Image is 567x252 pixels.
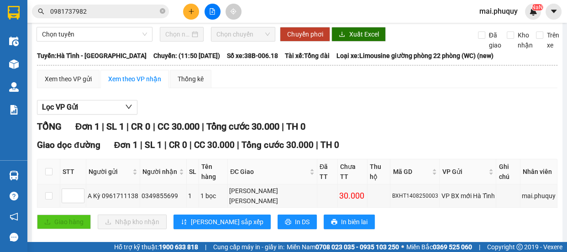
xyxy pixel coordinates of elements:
button: plus [183,4,199,20]
span: Miền Nam [287,242,399,252]
span: Tổng cước 30.000 [206,121,279,132]
span: notification [10,212,18,221]
div: Thống kê [178,74,204,84]
span: question-circle [10,192,18,200]
th: Đã TT [317,159,338,184]
span: | [237,140,239,150]
span: close-circle [160,8,165,14]
span: SL 1 [145,140,162,150]
button: aim [226,4,241,20]
strong: 0708 023 035 - 0935 103 250 [315,243,399,251]
span: | [189,140,192,150]
th: SL [187,159,199,184]
th: Nhân viên [520,159,557,184]
span: Miền Bắc [406,242,472,252]
span: Đơn 1 [75,121,100,132]
button: downloadNhập kho nhận [98,215,167,229]
div: BXHT1408250003 [392,192,438,200]
span: Chọn tuyến [42,27,147,41]
span: In biên lai [341,217,367,227]
button: uploadGiao hàng [37,215,91,229]
span: Cung cấp máy in - giấy in: [213,242,284,252]
span: plus [188,8,194,15]
span: Số xe: 38B-006.18 [227,51,278,61]
span: Trên xe [543,30,563,50]
span: [PERSON_NAME] sắp xếp [191,217,263,227]
span: | [126,121,129,132]
span: Người nhận [142,167,177,177]
div: mai.phuquy [522,191,556,201]
span: ⚪️ [401,245,404,249]
span: printer [331,219,337,226]
span: Loại xe: Limousine giường phòng 22 phòng (WC) (new) [336,51,493,61]
div: 0349855699 [142,191,185,201]
span: copyright [516,244,523,250]
span: file-add [209,8,215,15]
div: Xem theo VP gửi [45,74,92,84]
button: caret-down [546,4,562,20]
button: file-add [205,4,220,20]
span: Tổng cước 30.000 [241,140,314,150]
span: Chuyến: (11:50 [DATE]) [153,51,220,61]
span: | [102,121,104,132]
span: | [479,242,480,252]
span: ĐC Giao [230,167,308,177]
button: printerIn biên lai [324,215,375,229]
span: message [10,233,18,241]
span: CR 0 [169,140,187,150]
img: solution-icon [9,105,19,115]
span: search [38,8,44,15]
span: aim [230,8,236,15]
span: Mã GD [393,167,430,177]
button: Lọc VP Gửi [37,100,137,115]
td: VP BX mới Hà Tĩnh [440,184,496,208]
span: download [339,31,345,38]
span: Đơn 1 [114,140,138,150]
button: printerIn DS [278,215,317,229]
span: Đã giao [485,30,505,50]
span: VP Gửi [442,167,487,177]
span: Người gửi [89,167,131,177]
button: sort-ascending[PERSON_NAME] sắp xếp [173,215,271,229]
div: 1 bọc [200,191,226,201]
span: CC 30.000 [194,140,235,150]
span: Hỗ trợ kỹ thuật: [114,242,198,252]
div: VP BX mới Hà Tĩnh [441,191,494,201]
img: logo-vxr [8,6,20,20]
span: | [205,242,206,252]
th: Ghi chú [496,159,520,184]
span: printer [285,219,291,226]
div: [PERSON_NAME] [PERSON_NAME] [229,186,315,206]
span: In DS [295,217,310,227]
div: A Kỳ 0961711138 [88,191,138,201]
span: | [281,121,283,132]
input: Chọn ngày [165,29,190,39]
th: Tên hàng [199,159,228,184]
span: | [164,140,167,150]
button: Chuyển phơi [280,27,330,42]
img: warehouse-icon [9,59,19,69]
div: 1 [188,191,197,201]
span: Tài xế: Tổng đài [285,51,330,61]
span: | [201,121,204,132]
sup: NaN [531,4,543,10]
img: warehouse-icon [9,82,19,92]
button: downloadXuất Excel [331,27,386,42]
img: warehouse-icon [9,171,19,180]
div: Xem theo VP nhận [108,74,161,84]
span: sort-ascending [181,219,187,226]
span: CR 0 [131,121,150,132]
span: | [152,121,155,132]
span: | [140,140,142,150]
th: Chưa TT [338,159,367,184]
strong: 0369 525 060 [433,243,472,251]
span: Giao dọc đường [37,140,100,150]
span: CC 30.000 [157,121,199,132]
span: TH 0 [320,140,339,150]
span: close-circle [160,7,165,16]
span: | [316,140,318,150]
td: BXHT1408250003 [390,184,440,208]
span: caret-down [550,7,558,16]
span: Chọn chuyến [216,27,270,41]
input: Tìm tên, số ĐT hoặc mã đơn [50,6,158,16]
